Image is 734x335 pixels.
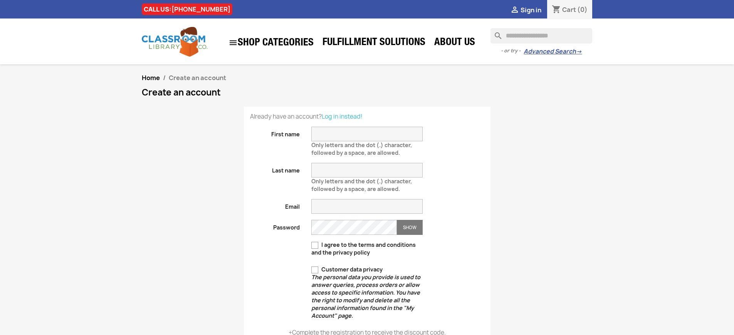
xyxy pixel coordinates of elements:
i: search [490,28,500,37]
a: Fulfillment Solutions [319,35,429,51]
i:  [228,38,238,47]
button: Show [397,220,423,235]
span: Create an account [169,74,226,82]
label: Customer data privacy [311,266,423,320]
h1: Create an account [142,88,593,97]
i:  [510,6,519,15]
label: Password [244,220,306,231]
a: SHOP CATEGORIES [225,34,317,51]
a: Home [142,74,160,82]
i: shopping_cart [552,5,561,15]
p: Already have an account? [250,113,484,121]
div: CALL US: [142,3,232,15]
span: Only letters and the dot (.) character, followed by a space, are allowed. [311,174,412,193]
span: Sign in [521,6,541,14]
label: First name [244,127,306,138]
a: Advanced Search→ [524,48,582,55]
input: Password input [311,220,397,235]
label: Last name [244,163,306,174]
span: (0) [577,5,588,14]
a: About Us [430,35,479,51]
span: Cart [562,5,576,14]
label: I agree to the terms and conditions and the privacy policy [311,241,423,256]
img: Classroom Library Company [142,27,207,57]
span: → [576,48,582,55]
a:  Sign in [510,6,541,14]
label: Email [244,199,306,211]
span: - or try - [501,47,524,55]
span: Only letters and the dot (.) character, followed by a space, are allowed. [311,138,412,156]
em: The personal data you provide is used to answer queries, process orders or allow access to specif... [311,273,420,319]
a: [PHONE_NUMBER] [171,5,230,13]
a: Log in instead! [322,112,363,121]
input: Search [490,28,592,44]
